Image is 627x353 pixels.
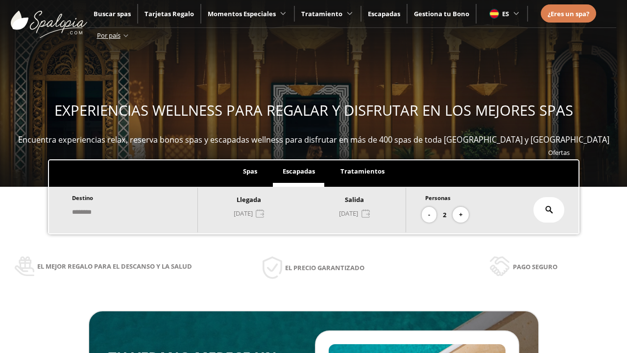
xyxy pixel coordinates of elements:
span: Personas [425,194,451,202]
span: Destino [72,194,93,202]
a: Buscar spas [94,9,131,18]
a: Escapadas [368,9,400,18]
img: ImgLogoSpalopia.BvClDcEz.svg [11,1,87,38]
span: Escapadas [283,167,315,176]
a: Ofertas [548,148,570,157]
span: 2 [443,209,446,220]
a: Gestiona tu Bono [414,9,469,18]
a: Tarjetas Regalo [145,9,194,18]
span: Encuentra experiencias relax, reserva bonos spas y escapadas wellness para disfrutar en más de 40... [18,134,609,145]
button: + [453,207,469,223]
span: EXPERIENCIAS WELLNESS PARA REGALAR Y DISFRUTAR EN LOS MEJORES SPAS [54,101,573,120]
span: El precio garantizado [285,262,364,273]
span: Spas [243,167,257,176]
span: Tratamientos [340,167,385,176]
span: Por país [97,31,121,40]
a: ¿Eres un spa? [548,8,589,19]
span: El mejor regalo para el descanso y la salud [37,261,192,272]
span: Pago seguro [513,261,557,272]
button: - [422,207,436,223]
span: ¿Eres un spa? [548,9,589,18]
